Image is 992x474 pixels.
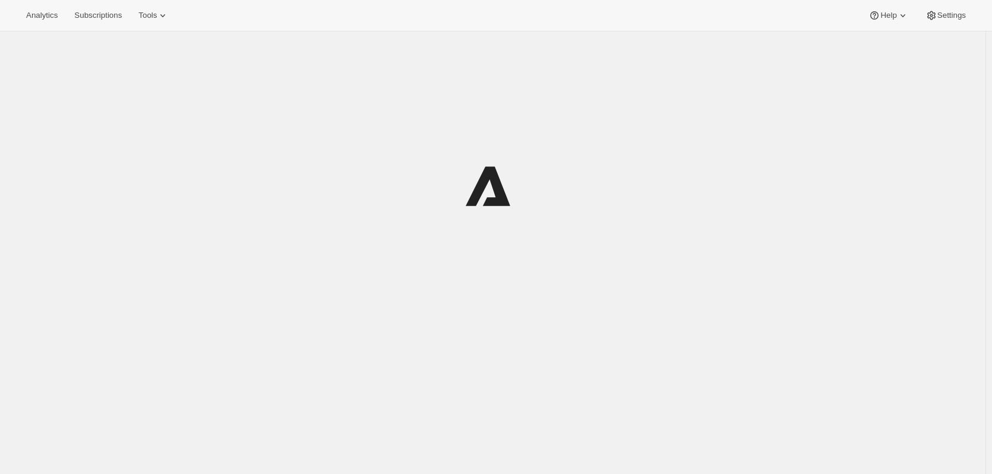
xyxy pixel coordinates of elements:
[67,7,129,24] button: Subscriptions
[26,11,58,20] span: Analytics
[880,11,896,20] span: Help
[74,11,122,20] span: Subscriptions
[861,7,915,24] button: Help
[138,11,157,20] span: Tools
[19,7,65,24] button: Analytics
[131,7,176,24] button: Tools
[937,11,966,20] span: Settings
[918,7,973,24] button: Settings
